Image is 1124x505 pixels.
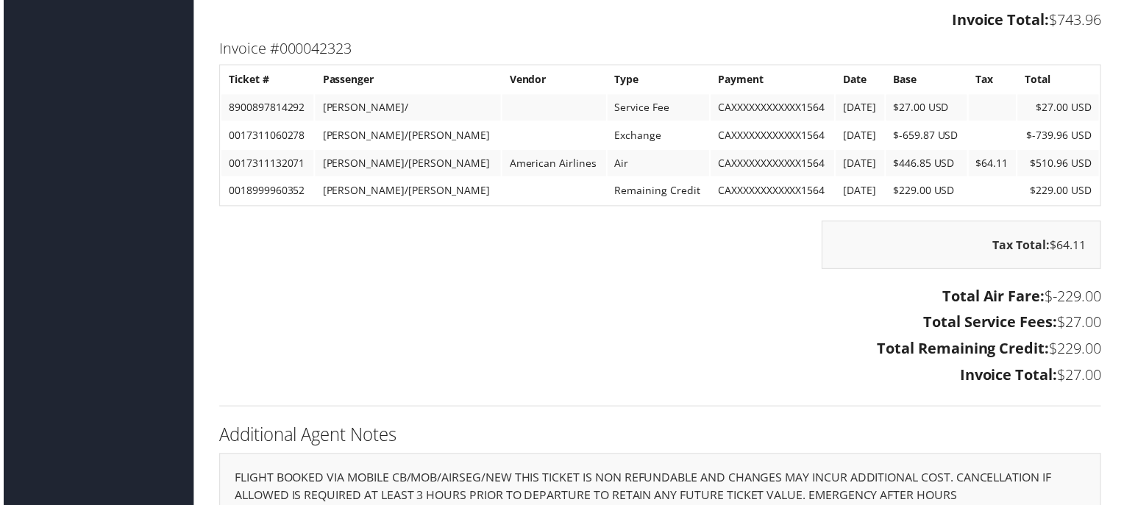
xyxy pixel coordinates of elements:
[608,123,711,149] td: Exchange
[313,179,500,205] td: [PERSON_NAME]/[PERSON_NAME]
[219,95,312,121] td: 8900897814292
[823,222,1104,271] div: $64.11
[313,67,500,93] th: Passenger
[217,314,1104,334] h3: $27.00
[962,367,1060,387] strong: Invoice Total:
[711,151,836,177] td: CAXXXXXXXXXXXX1564
[888,123,970,149] td: $-659.87 USD
[608,151,711,177] td: Air
[888,95,970,121] td: $27.00 USD
[217,10,1104,30] h3: $743.96
[219,123,312,149] td: 0017311060278
[217,287,1104,308] h3: $-229.00
[888,67,970,93] th: Base
[1020,95,1102,121] td: $27.00 USD
[837,179,886,205] td: [DATE]
[217,38,1104,59] h3: Invoice #000042323
[219,67,312,93] th: Ticket #
[608,179,711,205] td: Remaining Credit
[219,151,312,177] td: 0017311132071
[502,151,606,177] td: American Airlines
[879,340,1052,360] strong: Total Remaining Credit:
[837,67,886,93] th: Date
[608,67,711,93] th: Type
[711,95,836,121] td: CAXXXXXXXXXXXX1564
[837,151,886,177] td: [DATE]
[313,123,500,149] td: [PERSON_NAME]/[PERSON_NAME]
[1020,67,1102,93] th: Total
[219,179,312,205] td: 0018999960352
[711,67,836,93] th: Payment
[313,151,500,177] td: [PERSON_NAME]/[PERSON_NAME]
[837,95,886,121] td: [DATE]
[711,179,836,205] td: CAXXXXXXXXXXXX1564
[1020,179,1102,205] td: $229.00 USD
[888,151,970,177] td: $446.85 USD
[888,179,970,205] td: $229.00 USD
[502,67,606,93] th: Vendor
[971,67,1019,93] th: Tax
[1020,151,1102,177] td: $510.96 USD
[217,425,1104,450] h2: Additional Agent Notes
[995,238,1053,254] strong: Tax Total:
[1020,123,1102,149] td: $-739.96 USD
[954,10,1052,29] strong: Invoice Total:
[711,123,836,149] td: CAXXXXXXXXXXXX1564
[217,340,1104,361] h3: $229.00
[217,367,1104,387] h3: $27.00
[608,95,711,121] td: Service Fee
[925,314,1060,334] strong: Total Service Fees:
[945,287,1047,307] strong: Total Air Fare:
[971,151,1019,177] td: $64.11
[837,123,886,149] td: [DATE]
[313,95,500,121] td: [PERSON_NAME]/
